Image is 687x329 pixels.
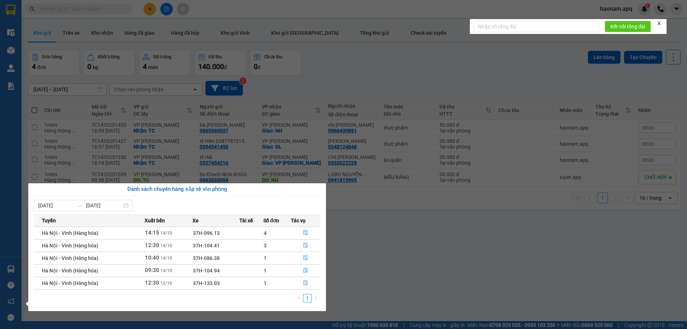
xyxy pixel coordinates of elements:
button: file-done [291,277,320,289]
strong: CHUYỂN PHÁT NHANH AN PHÚ QUÝ [20,6,72,29]
li: 1 [303,294,312,303]
span: 09:30 [145,267,159,274]
span: 12:30 [145,280,159,286]
span: 10:40 [145,255,159,261]
span: 14/10 [160,243,172,248]
span: 1 [264,280,267,286]
span: file-done [303,268,308,274]
span: 12:30 [145,242,159,248]
li: Previous Page [294,294,303,303]
span: to [77,203,83,208]
span: 14/10 [160,231,172,236]
span: 14:15 [145,229,159,236]
span: Xe [193,217,199,224]
button: file-done [291,265,320,276]
span: 37H-096.13 [193,230,220,236]
span: file-done [303,243,308,248]
li: Next Page [312,294,320,303]
span: Hà Nội - Vinh (Hàng hóa) [42,268,98,274]
span: [GEOGRAPHIC_DATA], [GEOGRAPHIC_DATA] ↔ [GEOGRAPHIC_DATA] [18,30,72,55]
span: 37H-104.41 [193,243,220,248]
span: Tác vụ [291,217,306,224]
button: left [294,294,303,303]
button: file-done [291,227,320,239]
input: Đến ngày [86,202,122,209]
span: 37H-104.94 [193,268,220,274]
span: 14/10 [160,256,172,261]
span: 3 [264,243,267,248]
img: logo [4,39,16,74]
span: 14/10 [160,268,172,273]
span: swap-right [77,203,83,208]
span: 1 [264,268,267,274]
span: Hà Nội - Vinh (Hàng hóa) [42,255,98,261]
span: Xuất bến [145,217,165,224]
span: 12/10 [160,281,172,286]
span: Số đơn [263,217,279,224]
a: 1 [303,294,311,302]
button: file-done [291,252,320,264]
button: Kết nối tổng đài [605,21,651,32]
button: right [312,294,320,303]
span: Hà Nội - Vinh (Hàng hóa) [42,280,98,286]
span: 37H-133.03 [193,280,220,286]
div: Danh sách chuyến hàng sắp về văn phòng [34,185,320,194]
span: Tài xế [239,217,253,224]
span: close [657,21,662,26]
span: file-done [303,230,308,236]
span: left [297,296,301,300]
span: Tuyến [42,217,56,224]
span: file-done [303,280,308,286]
span: Hà Nội - Vinh (Hàng hóa) [42,230,98,236]
button: file-done [291,240,320,251]
input: Nhập số tổng đài [474,21,599,32]
span: 37H-086.38 [193,255,220,261]
span: 4 [264,230,267,236]
span: Hà Nội - Vinh (Hàng hóa) [42,243,98,248]
input: Từ ngày [38,202,74,209]
span: 1 [264,255,267,261]
span: Kết nối tổng đài [610,23,645,30]
span: file-done [303,255,308,261]
span: right [314,296,318,300]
